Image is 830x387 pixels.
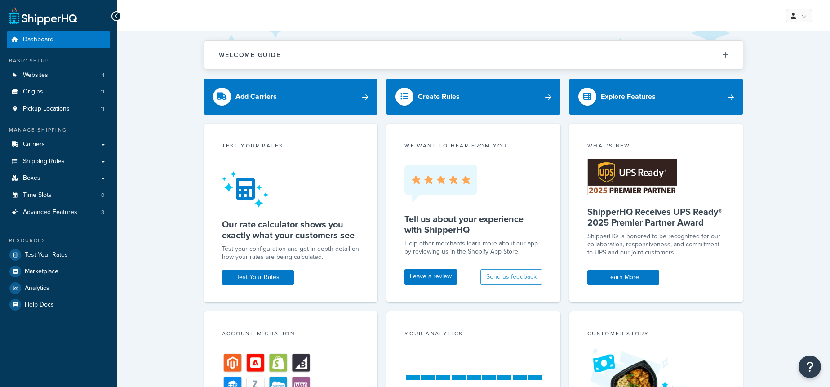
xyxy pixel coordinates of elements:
[222,219,360,240] h5: Our rate calculator shows you exactly what your customers see
[23,71,48,79] span: Websites
[7,126,110,134] div: Manage Shipping
[235,90,277,103] div: Add Carriers
[587,232,725,257] p: ShipperHQ is honored to be recognized for our collaboration, responsiveness, and commitment to UP...
[23,36,53,44] span: Dashboard
[480,269,542,285] button: Send us feedback
[7,67,110,84] li: Websites
[222,142,360,152] div: Test your rates
[7,280,110,296] a: Analytics
[404,214,542,235] h5: Tell us about your experience with ShipperHQ
[7,237,110,245] div: Resources
[23,141,45,148] span: Carriers
[101,191,104,199] span: 0
[587,206,725,228] h5: ShipperHQ Receives UPS Ready® 2025 Premier Partner Award
[7,153,110,170] a: Shipping Rules
[102,71,104,79] span: 1
[23,158,65,165] span: Shipping Rules
[219,52,281,58] h2: Welcome Guide
[23,191,52,199] span: Time Slots
[204,79,378,115] a: Add Carriers
[7,31,110,48] a: Dashboard
[7,136,110,153] a: Carriers
[25,268,58,276] span: Marketplace
[23,88,43,96] span: Origins
[404,329,542,340] div: Your Analytics
[7,247,110,263] a: Test Your Rates
[222,329,360,340] div: Account Migration
[418,90,460,103] div: Create Rules
[587,142,725,152] div: What's New
[7,170,110,187] a: Boxes
[386,79,560,115] a: Create Rules
[7,263,110,280] a: Marketplace
[404,269,457,285] a: Leave a review
[101,88,104,96] span: 11
[204,41,743,69] button: Welcome Guide
[7,84,110,100] a: Origins11
[587,270,659,285] a: Learn More
[404,240,542,256] p: Help other merchants learn more about our app by reviewing us in the Shopify App Store.
[587,329,725,340] div: Customer Story
[101,209,104,216] span: 8
[7,101,110,117] li: Pickup Locations
[404,142,542,150] p: we want to hear from you
[222,270,294,285] a: Test Your Rates
[7,57,110,65] div: Basic Setup
[23,174,40,182] span: Boxes
[7,84,110,100] li: Origins
[601,90,656,103] div: Explore Features
[7,204,110,221] a: Advanced Features8
[7,187,110,204] a: Time Slots0
[23,209,77,216] span: Advanced Features
[23,105,70,113] span: Pickup Locations
[7,67,110,84] a: Websites1
[799,356,821,378] button: Open Resource Center
[7,297,110,313] a: Help Docs
[569,79,743,115] a: Explore Features
[7,187,110,204] li: Time Slots
[222,245,360,261] div: Test your configuration and get in-depth detail on how your rates are being calculated.
[101,105,104,113] span: 11
[7,101,110,117] a: Pickup Locations11
[7,204,110,221] li: Advanced Features
[25,301,54,309] span: Help Docs
[25,251,68,259] span: Test Your Rates
[25,285,49,292] span: Analytics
